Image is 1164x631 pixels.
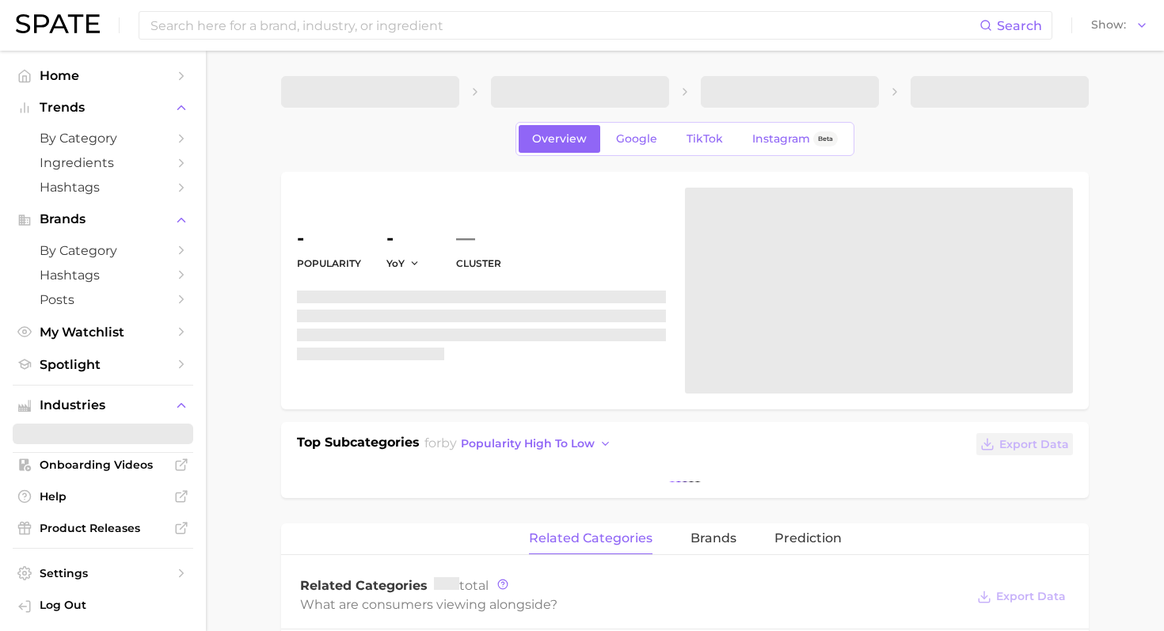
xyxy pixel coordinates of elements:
span: Prediction [774,531,842,545]
span: Google [616,132,657,146]
span: TikTok [687,132,723,146]
span: Beta [818,132,833,146]
span: Overview [532,132,587,146]
button: YoY [386,257,420,270]
a: Product Releases [13,516,193,540]
a: Home [13,63,193,88]
img: SPATE [16,14,100,33]
button: Trends [13,96,193,120]
span: Hashtags [40,268,166,283]
span: Search [997,18,1042,33]
span: Instagram [752,132,810,146]
span: Spotlight [40,357,166,372]
a: by Category [13,238,193,263]
a: Posts [13,287,193,312]
a: InstagramBeta [739,125,851,153]
a: Help [13,485,193,508]
span: Hashtags [40,180,166,195]
span: Ingredients [40,155,166,170]
button: Brands [13,207,193,231]
span: Show [1091,21,1126,29]
span: by Category [40,243,166,258]
button: Export Data [976,433,1073,455]
dd: - [386,229,431,248]
button: Industries [13,393,193,417]
a: Log out. Currently logged in with e-mail mathilde@spate.nyc. [13,593,193,620]
span: YoY [386,257,405,270]
span: — [456,229,475,248]
span: Export Data [996,590,1066,603]
span: Settings [40,566,166,580]
button: Export Data [973,586,1070,608]
button: popularity high to low [457,433,616,454]
div: What are consumers viewing alongside ? [300,594,965,615]
a: My Watchlist [13,320,193,344]
a: Hashtags [13,263,193,287]
dt: Popularity [297,254,361,273]
a: Onboarding Videos [13,453,193,477]
a: Spotlight [13,352,193,377]
dt: cluster [456,254,501,273]
a: Ingredients [13,150,193,175]
span: Onboarding Videos [40,458,166,472]
h1: Top Subcategories [297,433,420,457]
span: Industries [40,398,166,412]
span: Log Out [40,598,181,612]
button: Show [1087,15,1152,36]
span: My Watchlist [40,325,166,340]
span: Export Data [999,438,1069,451]
dd: - [297,229,361,248]
span: Home [40,68,166,83]
a: Overview [519,125,600,153]
span: popularity high to low [461,437,595,450]
span: Related Categories [300,578,428,593]
a: Hashtags [13,175,193,200]
a: Settings [13,561,193,585]
span: Product Releases [40,521,166,535]
span: Brands [40,212,166,226]
span: related categories [529,531,652,545]
span: by Category [40,131,166,146]
span: brands [690,531,736,545]
input: Search here for a brand, industry, or ingredient [149,12,980,39]
span: for by [424,435,616,450]
a: by Category [13,126,193,150]
span: Trends [40,101,166,115]
a: TikTok [673,125,736,153]
span: Help [40,489,166,504]
a: Google [603,125,671,153]
span: total [434,578,489,593]
span: Posts [40,292,166,307]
